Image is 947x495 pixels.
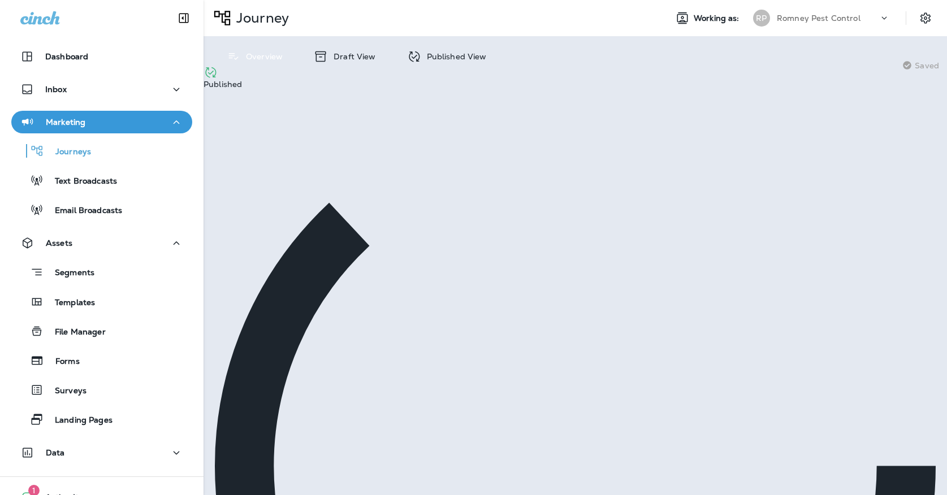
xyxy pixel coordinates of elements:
[204,80,947,89] p: Published
[44,298,95,309] p: Templates
[44,327,106,338] p: File Manager
[44,206,122,216] p: Email Broadcasts
[11,78,192,101] button: Inbox
[44,357,80,367] p: Forms
[11,441,192,464] button: Data
[11,139,192,163] button: Journeys
[46,238,72,248] p: Assets
[11,407,192,431] button: Landing Pages
[45,52,88,61] p: Dashboard
[11,168,192,192] button: Text Broadcasts
[694,14,742,23] span: Working as:
[421,52,487,61] p: Published View
[11,349,192,372] button: Forms
[328,52,375,61] p: Draft View
[46,448,65,457] p: Data
[44,386,87,397] p: Surveys
[915,61,939,70] span: Saved
[45,85,67,94] p: Inbox
[240,52,283,61] p: Overview
[168,7,200,29] button: Collapse Sidebar
[44,268,94,279] p: Segments
[11,290,192,314] button: Templates
[11,111,192,133] button: Marketing
[46,118,85,127] p: Marketing
[777,14,860,23] p: Romney Pest Control
[11,232,192,254] button: Assets
[11,198,192,222] button: Email Broadcasts
[915,8,936,28] button: Settings
[44,176,117,187] p: Text Broadcasts
[232,10,289,27] p: Journey
[753,10,770,27] div: RP
[44,147,91,158] p: Journeys
[11,45,192,68] button: Dashboard
[11,319,192,343] button: File Manager
[11,260,192,284] button: Segments
[44,415,113,426] p: Landing Pages
[11,378,192,402] button: Surveys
